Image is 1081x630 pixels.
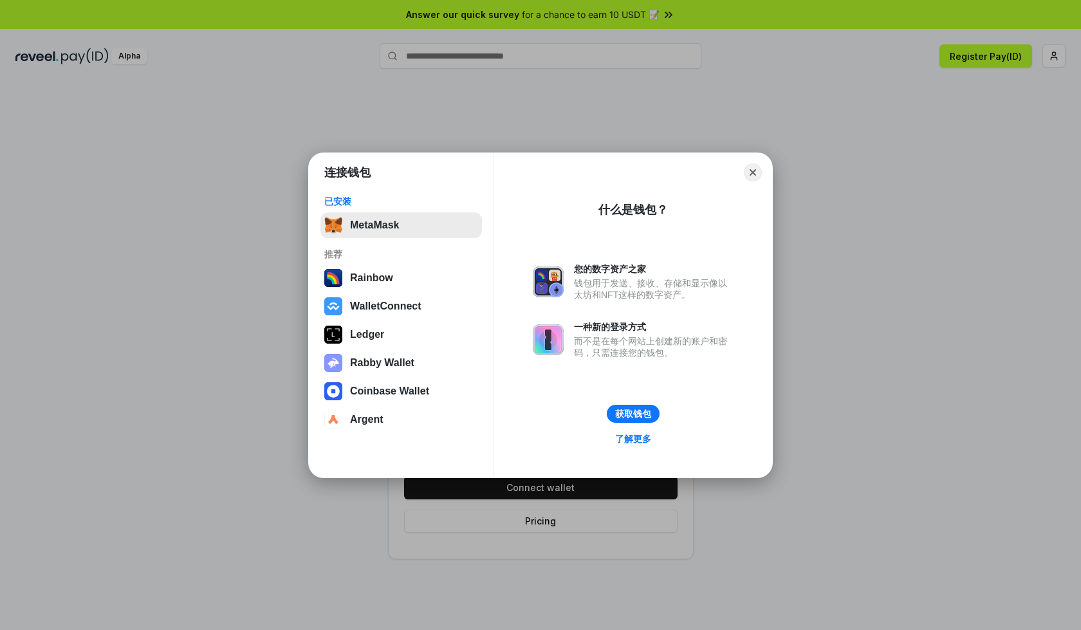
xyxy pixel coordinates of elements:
[320,212,482,238] button: MetaMask
[320,265,482,291] button: Rainbow
[320,293,482,319] button: WalletConnect
[324,354,342,372] img: svg+xml,%3Csvg%20xmlns%3D%22http%3A%2F%2Fwww.w3.org%2F2000%2Fsvg%22%20fill%3D%22none%22%20viewBox...
[324,326,342,344] img: svg+xml,%3Csvg%20xmlns%3D%22http%3A%2F%2Fwww.w3.org%2F2000%2Fsvg%22%20width%3D%2228%22%20height%3...
[574,335,734,358] div: 而不是在每个网站上创建新的账户和密码，只需连接您的钱包。
[607,405,660,423] button: 获取钱包
[350,272,393,284] div: Rainbow
[350,301,421,312] div: WalletConnect
[533,266,564,297] img: svg+xml,%3Csvg%20xmlns%3D%22http%3A%2F%2Fwww.w3.org%2F2000%2Fsvg%22%20fill%3D%22none%22%20viewBox...
[324,165,371,180] h1: 连接钱包
[350,385,429,397] div: Coinbase Wallet
[320,407,482,432] button: Argent
[574,263,734,275] div: 您的数字资产之家
[324,248,478,260] div: 推荐
[324,269,342,287] img: svg+xml,%3Csvg%20width%3D%22120%22%20height%3D%22120%22%20viewBox%3D%220%200%20120%20120%22%20fil...
[607,431,659,447] a: 了解更多
[598,202,668,218] div: 什么是钱包？
[615,408,651,420] div: 获取钱包
[574,277,734,301] div: 钱包用于发送、接收、存储和显示像以太坊和NFT这样的数字资产。
[533,324,564,355] img: svg+xml,%3Csvg%20xmlns%3D%22http%3A%2F%2Fwww.w3.org%2F2000%2Fsvg%22%20fill%3D%22none%22%20viewBox...
[350,357,414,369] div: Rabby Wallet
[320,322,482,347] button: Ledger
[350,219,399,231] div: MetaMask
[324,411,342,429] img: svg+xml,%3Csvg%20width%3D%2228%22%20height%3D%2228%22%20viewBox%3D%220%200%2028%2028%22%20fill%3D...
[350,329,384,340] div: Ledger
[324,196,478,207] div: 已安装
[744,163,762,181] button: Close
[574,321,734,333] div: 一种新的登录方式
[324,297,342,315] img: svg+xml,%3Csvg%20width%3D%2228%22%20height%3D%2228%22%20viewBox%3D%220%200%2028%2028%22%20fill%3D...
[320,350,482,376] button: Rabby Wallet
[615,433,651,445] div: 了解更多
[320,378,482,404] button: Coinbase Wallet
[350,414,383,425] div: Argent
[324,216,342,234] img: svg+xml,%3Csvg%20fill%3D%22none%22%20height%3D%2233%22%20viewBox%3D%220%200%2035%2033%22%20width%...
[324,382,342,400] img: svg+xml,%3Csvg%20width%3D%2228%22%20height%3D%2228%22%20viewBox%3D%220%200%2028%2028%22%20fill%3D...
